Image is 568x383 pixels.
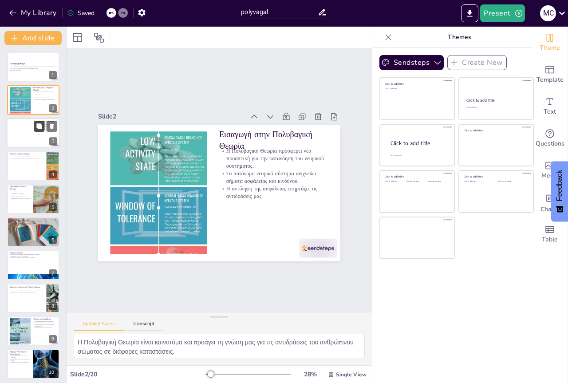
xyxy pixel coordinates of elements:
p: Η αντίληψη της ασφάλειας επηρεάζει τις αντιδράσεις μας. [33,99,57,102]
p: Τραύμα και Δυσρύθμιση [33,318,57,320]
textarea: Η Πολυβαγική Θεωρία είναι καινοτόμα και προάγει τη γνώση μας για τις αντιδράσεις του ανθρώπινου σ... [74,334,365,358]
p: Μπορεί να προκαλέσει δυσρύθμιση και απομάκρυνση. [33,324,57,327]
div: Click to add title [385,175,448,178]
span: Media [541,171,559,181]
div: 1 [49,71,57,79]
p: Αυτή η παρουσίαση εξερευνά την Πολυβαγική Θεωρία, τη σημασία της αυτονομικής κατάστασης και τον ρ... [10,66,57,69]
button: Sendsteps [379,55,444,70]
button: M C [540,4,556,22]
div: Click to add text [466,107,525,109]
input: Insert title [241,6,317,19]
span: Feedback [556,170,564,201]
p: Themes [395,27,523,48]
p: Σημασία της Κοινωνικής Αλληλεπίδρασης [10,285,44,288]
p: Μπορεί να προκαλέσει άγχος αν παραμείνουμε σε αυτήν την κατάσταση. [10,196,31,199]
div: 8 [49,302,57,310]
p: Κοιλιακό Πνευμονογαστρικό [10,153,44,155]
p: Η αυτονομική σκάλα περιλαμβάνει τρεις βασικές καταστάσεις. [36,124,57,127]
p: Η νευροδεκτικότητα είναι η ικανότητα ανίχνευσης σημάτων. [10,254,57,256]
p: Generated with [URL] [10,69,57,71]
p: Επηρεάζει την ικανότητα σύνδεσης. [33,327,57,329]
p: Η Πολυβαγική Θεωρία προσφέρει νέα προοπτική για την κατανόηση του νευρικού συστήματος. [221,147,331,181]
div: 10 [46,368,57,376]
p: Νευροδεκτικότητα [10,252,57,254]
p: Προκαλεί αντιδράσεις πάλης ή φυγής. [10,194,31,196]
button: Transcript [124,321,163,331]
p: Είναι θεμελιώδης για την επιβίωση. [10,255,57,257]
span: Questions [536,139,564,149]
p: Μπορεί να προκαλέσει αποσύνδεση από τους άλλους. [10,222,57,224]
button: Create New [447,55,507,70]
div: Click to add text [385,88,448,90]
div: 28 % [300,370,321,379]
div: 2 [49,104,57,112]
div: Add a table [532,218,568,250]
span: Charts [540,205,559,214]
p: Το Κοιλιακό Πνευμονογαστρικό προάγει την κοινωνική σύνδεση. [10,156,44,158]
p: Το αυτόνομο νευρικό σύστημα ανιχνεύει σήματα ασφάλειας και κινδύνου. [219,170,329,196]
div: 8 [7,284,59,313]
div: 6 [7,217,59,247]
p: Η Πολυβαγική Θεωρία προσφέρει νέα προοπτική για την κατανόηση του νευρικού συστήματος. [33,90,57,95]
button: Speaker Notes [74,321,124,331]
button: Delete Slide [47,121,57,131]
div: Slide 2 / 20 [70,370,205,379]
button: Present [480,4,525,22]
div: Click to add title [390,140,447,147]
p: Είναι συχνά αποτέλεσμα σοβαρού τραύματος. [10,224,57,226]
span: Position [94,32,104,43]
span: Theme [540,43,560,53]
div: 7 [7,250,59,280]
div: 1 [7,52,59,82]
div: Click to add text [464,181,492,183]
div: 5 [7,185,59,214]
div: 9 [7,316,59,346]
p: Η κοινωνική αλληλεπίδραση ρυθμίζει το νευρικό μας σύστημα. [10,290,44,292]
div: Add charts and graphs [532,186,568,218]
p: Συμπαθητικό Νευρικό Σύστημα [10,186,31,190]
p: Κάθε κατάσταση έχει διαφορετική λειτουργία και αντίκτυπο. [36,127,57,130]
p: Βοηθά στη ρύθμιση του νευρικού μας συστήματος. [10,257,57,259]
div: Slide 2 [105,100,252,124]
p: Επηρεάζει την ικανότητα διατήρησης ισορροπίας. [10,291,44,293]
div: 7 [49,269,57,277]
span: Single View [336,371,367,378]
div: M C [540,5,556,21]
div: Click to add title [466,98,525,103]
p: Αφήγημα Αυτονομικών Καταστάσεων [10,350,31,355]
button: Duplicate Slide [34,121,44,131]
div: Add text boxes [532,91,568,122]
p: Η Σκάλα της Αυτονομίας [36,120,57,123]
span: Table [542,235,558,245]
div: Click to add text [498,181,526,183]
button: Feedback - Show survey [551,161,568,221]
button: Export to PowerPoint [461,4,478,22]
p: Η αντίληψη της ασφάλειας επηρεάζει τις αντιδράσεις μας. [217,185,327,211]
div: 6 [49,236,57,244]
div: Click to add text [385,181,405,183]
div: 2 [7,85,59,115]
div: Saved [67,9,95,17]
p: Προάγει την αίσθηση ασφάλειας. [10,293,44,295]
div: 3 [49,137,57,145]
button: Add slide [4,31,62,45]
div: Get real-time input from your audience [532,122,568,154]
button: My Library [7,6,60,20]
strong: Πολυβαγική Θεωρία [10,63,25,65]
div: 4 [7,151,59,181]
p: Η ευημερία ενισχύεται σε αυτήν την κατάσταση. [10,159,44,161]
p: Η αναγνώριση της κατάστασης μας βοηθά να ρυθμίσουμε τις αντιδράσεις μας. [36,130,57,135]
div: Click to add body [390,154,446,157]
div: 3 [7,118,60,148]
p: Το αυτόνομο νευρικό σύστημα ανιχνεύει σήματα ασφάλειας και κινδύνου. [33,95,57,98]
div: Click to add text [428,181,448,183]
p: Το τραυματικό παρελθόν επηρεάζει τη λειτουργία του νευρικού μας συστήματος. [33,320,57,324]
p: Το Ραχιαίο Πνευμονογαστρικό σχετίζεται με την ακινητοποίηση. [10,221,57,222]
div: 9 [49,335,57,343]
div: 10 [7,349,59,379]
p: Εισαγωγή στην Πολυβαγική Θεωρία [33,86,57,91]
p: Αυτή η κατάσταση σχετίζεται με την αίσθηση ασφάλειας. [10,158,44,159]
p: Το Συμπαθητικό Νευρικό Σύστημα ενεργοποιείται σε κίνδυνο. [10,191,31,194]
p: Διαμορφώνουν τη συμπεριφορά μας. [10,361,31,363]
span: Text [544,107,556,117]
